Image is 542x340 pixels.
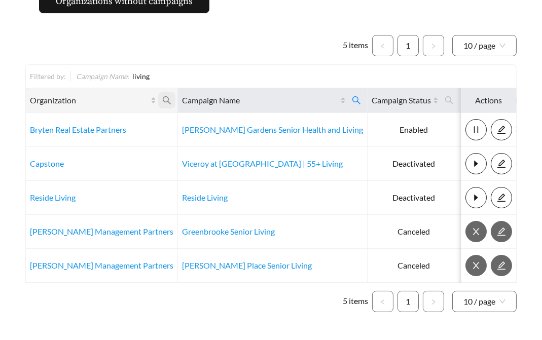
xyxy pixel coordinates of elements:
[30,125,126,134] a: Bryten Real Estate Partners
[430,299,437,305] span: right
[466,159,486,168] span: caret-right
[491,119,512,140] button: edit
[158,92,175,108] span: search
[368,147,460,181] td: Deactivated
[463,291,505,312] span: 10 / page
[491,153,512,174] button: edit
[445,96,454,105] span: search
[491,187,512,208] button: edit
[452,291,517,312] div: Page Size
[441,92,458,108] span: search
[182,226,275,236] a: Greenbrooke Senior Living
[30,260,173,270] a: [PERSON_NAME] Management Partners
[30,71,70,82] div: Filtered by:
[491,125,512,134] a: edit
[463,35,505,56] span: 10 / page
[162,96,171,105] span: search
[491,159,512,168] a: edit
[423,291,444,312] li: Next Page
[398,35,418,56] a: 1
[491,221,512,242] button: edit
[461,88,517,113] th: Actions
[182,260,312,270] a: [PERSON_NAME] Place Senior Living
[368,215,460,249] td: Canceled
[372,291,393,312] button: left
[398,291,418,312] a: 1
[465,119,487,140] button: pause
[372,291,393,312] li: Previous Page
[30,159,64,168] a: Capstone
[372,35,393,56] li: Previous Page
[182,159,343,168] a: Viceroy at [GEOGRAPHIC_DATA] | 55+ Living
[368,113,460,147] td: Enabled
[398,35,419,56] li: 1
[343,291,368,312] li: 5 items
[466,125,486,134] span: pause
[348,92,365,108] span: search
[465,153,487,174] button: caret-right
[491,226,512,236] a: edit
[491,255,512,276] button: edit
[466,193,486,202] span: caret-right
[372,94,431,106] span: Campaign Status
[182,94,338,106] span: Campaign Name
[368,181,460,215] td: Deactivated
[182,193,228,202] a: Reside Living
[423,35,444,56] li: Next Page
[343,35,368,56] li: 5 items
[372,35,393,56] button: left
[430,43,437,49] span: right
[76,72,129,81] span: Campaign Name :
[423,35,444,56] button: right
[368,249,460,283] td: Canceled
[132,72,150,81] span: living
[423,291,444,312] button: right
[182,125,363,134] a: [PERSON_NAME] Gardens Senior Health and Living
[30,226,173,236] a: [PERSON_NAME] Management Partners
[30,94,149,106] span: Organization
[491,193,512,202] a: edit
[380,299,386,305] span: left
[30,193,76,202] a: Reside Living
[398,291,419,312] li: 1
[380,43,386,49] span: left
[465,187,487,208] button: caret-right
[491,260,512,270] a: edit
[452,35,517,56] div: Page Size
[352,96,361,105] span: search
